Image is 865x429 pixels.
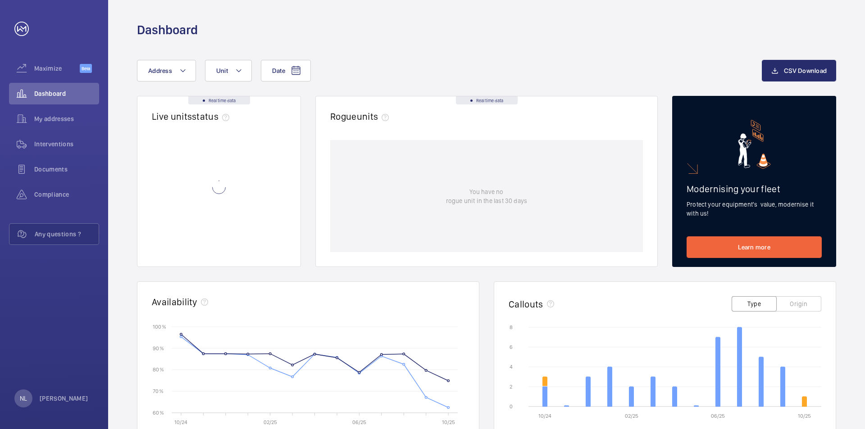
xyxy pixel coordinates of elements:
h2: Rogue [330,111,392,122]
span: status [192,111,233,122]
span: Address [148,67,172,74]
text: 6 [510,344,513,350]
h1: Dashboard [137,22,198,38]
text: 06/25 [711,413,725,419]
p: NL [20,394,27,403]
span: Documents [34,165,99,174]
text: 10/24 [538,413,551,419]
text: 70 % [153,388,164,394]
p: You have no rogue unit in the last 30 days [446,187,527,205]
button: CSV Download [762,60,836,81]
span: Maximize [34,64,80,73]
text: 0 [510,403,513,410]
span: Date [272,67,285,74]
div: Real time data [188,96,250,104]
text: 90 % [153,345,164,351]
span: CSV Download [784,67,827,74]
text: 100 % [153,323,166,330]
text: 02/25 [264,419,277,425]
text: 4 [510,364,513,370]
h2: Availability [152,296,197,307]
a: Learn more [687,236,822,258]
h2: Modernising your fleet [687,183,822,194]
button: Type [732,296,777,312]
text: 80 % [153,366,164,373]
text: 06/25 [352,419,366,425]
button: Date [261,60,311,81]
span: Unit [216,67,228,74]
span: Any questions ? [35,230,99,239]
span: My addresses [34,114,99,123]
span: Dashboard [34,89,99,98]
span: Compliance [34,190,99,199]
button: Address [137,60,196,81]
span: Beta [80,64,92,73]
text: 10/24 [174,419,187,425]
span: Interventions [34,140,99,149]
text: 10/25 [798,413,811,419]
p: Protect your equipment's value, modernise it with us! [687,200,822,218]
text: 2 [510,384,512,390]
text: 60 % [153,409,164,415]
text: 8 [510,324,513,330]
p: [PERSON_NAME] [40,394,88,403]
h2: Callouts [509,298,543,310]
button: Unit [205,60,252,81]
text: 10/25 [442,419,455,425]
span: units [357,111,393,122]
h2: Live units [152,111,233,122]
div: Real time data [456,96,518,104]
img: marketing-card.svg [738,120,771,169]
text: 02/25 [625,413,638,419]
button: Origin [776,296,821,312]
